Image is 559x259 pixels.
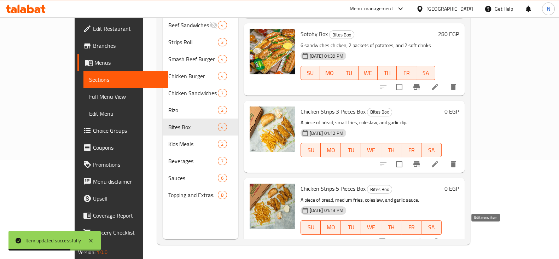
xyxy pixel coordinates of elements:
span: SU [304,145,318,155]
span: 4 [218,22,226,29]
span: TH [384,145,398,155]
span: Sotohy Box [301,29,328,39]
span: Select to update [375,234,390,249]
div: Sauces6 [163,169,238,186]
span: SA [424,222,439,232]
span: N [547,5,550,13]
div: Smash Beef Burger [168,55,218,63]
img: Chicken Strips 3 Pieces Box [250,107,295,152]
a: Edit Restaurant [77,20,168,37]
span: MO [324,145,338,155]
button: delete [428,233,445,250]
button: SA [421,143,442,157]
span: 4 [218,56,226,63]
a: Promotions [77,156,168,173]
img: Chicken Strips 5 Pieces Box [250,184,295,229]
span: [DATE] 01:12 PM [307,130,346,137]
span: TH [380,68,394,78]
button: WE [359,66,378,80]
button: FR [401,220,421,235]
div: Rizo [168,106,218,114]
button: WE [361,220,381,235]
p: A piece of bread, small fries, coleslaw, and garlic dip. [301,118,442,127]
button: SA [416,66,435,80]
button: FR [397,66,416,80]
a: Coupons [77,139,168,156]
div: Chicken Burger4 [163,68,238,85]
div: Strips Roll3 [163,34,238,51]
button: TU [341,220,361,235]
span: 8 [218,192,226,198]
div: Bites Box4 [163,119,238,136]
button: TU [341,143,361,157]
span: Promotions [93,160,162,169]
h6: 0 EGP [444,107,459,116]
button: MO [321,220,341,235]
button: TU [339,66,358,80]
span: Full Menu View [89,92,162,101]
span: WE [361,68,375,78]
span: [DATE] 01:39 PM [307,53,346,59]
span: Kids Meals [168,140,218,148]
span: Menu disclaimer [93,177,162,186]
span: Chicken Burger [168,72,218,80]
span: Grocery Checklist [93,228,162,237]
span: 7 [218,158,226,165]
span: Beef Sandwiches [168,21,209,29]
button: TH [378,66,397,80]
button: SA [421,220,442,235]
div: items [218,174,227,182]
div: Bites Box [367,185,392,194]
a: Grocery Checklist [77,224,168,241]
span: Choice Groups [93,126,162,135]
div: Beef Sandwiches4 [163,17,238,34]
img: Sotohy Box [250,29,295,74]
span: Chicken Sandwiches [168,89,218,97]
span: 6 [218,175,226,182]
div: Rizo2 [163,102,238,119]
span: Select to update [392,157,407,172]
a: Edit menu item [431,83,439,91]
span: Edit Menu [89,109,162,118]
div: Kids Meals2 [163,136,238,152]
span: Sauces [168,174,218,182]
span: MO [323,68,336,78]
button: TH [381,143,401,157]
span: 1.0.0 [97,248,107,257]
span: Chicken Strips 5 Pieces Box [301,183,366,194]
span: Topping and Extras: [168,191,218,199]
h6: 0 EGP [444,184,459,194]
span: MO [324,222,338,232]
div: items [218,38,227,46]
a: Branches [77,37,168,54]
span: WE [364,145,378,155]
a: Menu disclaimer [77,173,168,190]
span: WE [364,222,378,232]
button: WE [361,143,381,157]
span: Coupons [93,143,162,152]
a: Menus [77,54,168,71]
span: [DATE] 01:13 PM [307,207,346,214]
div: Menu-management [350,5,393,13]
div: Chicken Sandwiches7 [163,85,238,102]
span: Version: [78,248,95,257]
span: FR [400,68,413,78]
button: show more [445,233,462,250]
div: Beverages [168,157,218,165]
span: 2 [218,141,226,148]
span: Edit Restaurant [93,24,162,33]
p: A piece of bread, medium fries, coleslaw, and garlic sauce. [301,196,442,205]
a: Edit menu item [431,160,439,168]
svg: Inactive section [209,21,218,29]
span: Strips Roll [168,38,218,46]
span: SA [419,68,432,78]
div: items [218,106,227,114]
div: items [218,89,227,97]
span: 2 [218,107,226,114]
div: items [218,21,227,29]
span: Bites Box [168,123,218,131]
